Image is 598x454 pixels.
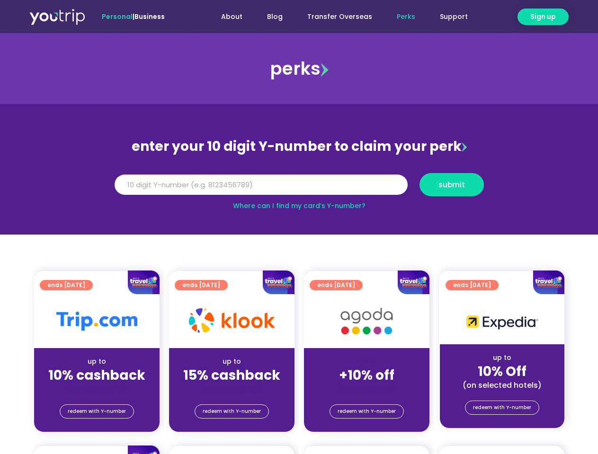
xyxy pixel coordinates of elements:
[115,173,484,203] form: Y Number
[60,404,134,419] a: redeem with Y-number
[255,8,295,26] a: Blog
[203,405,261,418] span: redeem with Y-number
[312,384,422,394] div: (for stays only)
[518,9,569,25] a: Sign up
[438,181,465,188] span: submit
[330,404,404,419] a: redeem with Y-number
[42,384,152,394] div: (for stays only)
[177,384,287,394] div: (for stays only)
[42,357,152,367] div: up to
[338,405,396,418] span: redeem with Y-number
[183,366,280,384] strong: 15% cashback
[478,362,527,381] strong: 10% Off
[447,353,557,363] div: up to
[102,12,165,21] span: |
[358,357,375,366] span: up to
[110,134,489,159] div: enter your 10 digit Y-number to claim your perk
[473,401,531,414] span: redeem with Y-number
[102,12,133,21] span: Personal
[419,173,484,196] button: submit
[428,8,480,26] a: Support
[295,8,384,26] a: Transfer Overseas
[447,380,557,390] div: (on selected hotels)
[384,8,428,26] a: Perks
[339,366,394,384] strong: +10% off
[177,357,287,367] div: up to
[48,366,145,384] strong: 10% cashback
[530,12,556,22] span: Sign up
[190,8,480,26] nav: Menu
[115,175,408,195] input: 10 digit Y-number (e.g. 8123456789)
[465,401,539,415] a: redeem with Y-number
[233,201,366,210] a: Where can I find my card’s Y-number?
[134,12,165,21] a: Business
[68,405,126,418] span: redeem with Y-number
[209,8,255,26] a: About
[195,404,269,419] a: redeem with Y-number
